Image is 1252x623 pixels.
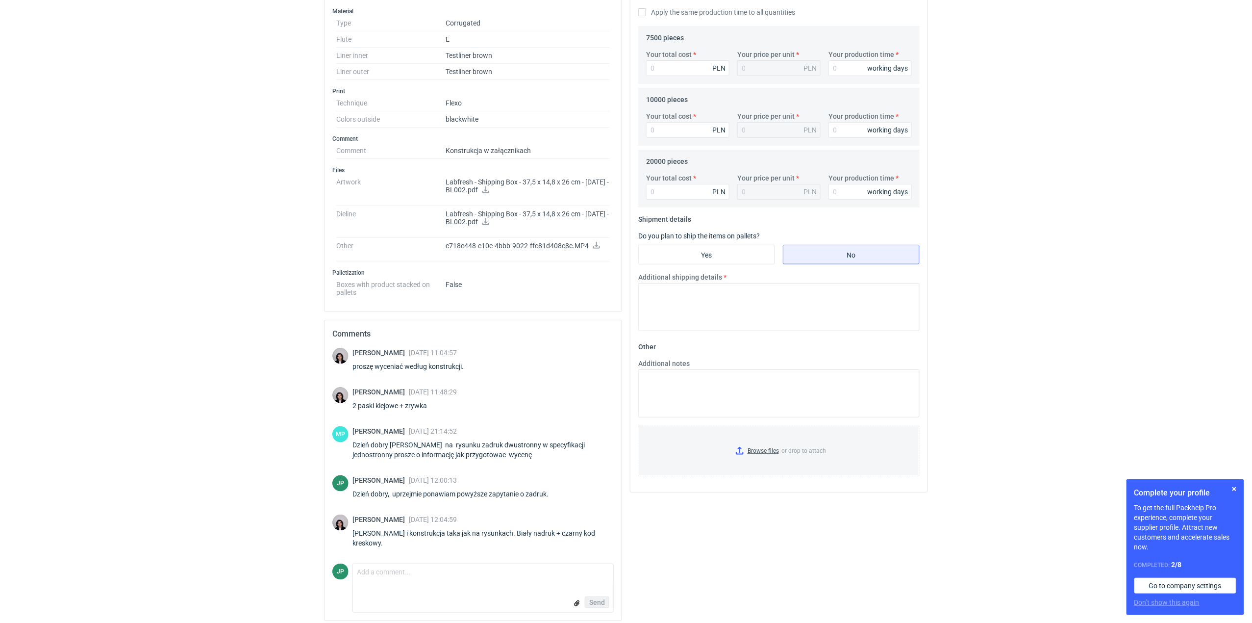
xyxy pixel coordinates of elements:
span: [DATE] 12:00:13 [409,476,457,484]
label: Your production time [828,50,894,59]
dt: Technique [336,95,446,111]
figcaption: JP [332,564,349,580]
div: Justyna Powała [332,564,349,580]
label: Apply the same production time to all quantities [638,7,795,17]
label: Your production time [828,173,894,183]
p: c718e448-e10e-4bbb-9022-ffc81d408c8c.MP4 [446,242,610,251]
div: PLN [803,125,817,135]
span: Send [589,599,605,606]
dd: E [446,31,610,48]
dd: Flexo [446,95,610,111]
input: 0 [646,60,729,76]
div: 2 paski klejowe + zrywka [352,401,457,411]
div: PLN [803,63,817,73]
dt: Type [336,15,446,31]
img: Sebastian Markut [332,387,349,403]
a: Go to company settings [1134,578,1236,594]
legend: 10000 pieces [646,92,688,104]
h3: Print [332,87,614,95]
legend: Other [638,339,656,351]
legend: Shipment details [638,211,691,223]
h3: Comment [332,135,614,143]
label: Your production time [828,111,894,121]
h3: Palletization [332,269,614,277]
label: Your total cost [646,173,692,183]
div: proszę wyceniać według konstrukcji. [352,362,476,371]
p: Labfresh - Shipping Box - 37,5 x 14,8 x 26 cm - [DATE] - BL002.pdf [446,178,610,195]
legend: 7500 pieces [646,30,684,42]
h3: Material [332,7,614,15]
dt: Flute [336,31,446,48]
dd: Corrugated [446,15,610,31]
p: To get the full Packhelp Pro experience, complete your supplier profile. Attract new customers an... [1134,503,1236,552]
legend: 20000 pieces [646,154,688,165]
label: Your price per unit [737,111,795,121]
dt: Boxes with product stacked on pallets [336,277,446,296]
span: [DATE] 21:14:52 [409,427,457,435]
label: Your price per unit [737,50,795,59]
figcaption: JP [332,475,349,492]
img: Sebastian Markut [332,348,349,364]
div: Martyna Paroń [332,426,349,442]
dt: Liner outer [336,64,446,80]
dd: black white [446,111,610,128]
h2: Comments [332,328,614,340]
dd: Testliner brown [446,48,610,64]
div: PLN [712,187,726,197]
input: 0 [828,60,912,76]
dt: Dieline [336,206,446,238]
button: Don’t show this again [1134,597,1200,607]
strong: 2 / 8 [1172,561,1182,569]
h1: Complete your profile [1134,487,1236,499]
dd: False [446,277,610,296]
dt: Other [336,238,446,262]
img: Sebastian Markut [332,515,349,531]
input: 0 [828,184,912,200]
span: [PERSON_NAME] [352,349,409,357]
div: Justyna Powała [332,475,349,492]
span: [PERSON_NAME] [352,476,409,484]
label: or drop to attach [639,426,919,476]
span: [DATE] 11:48:29 [409,388,457,396]
div: working days [867,187,908,197]
div: Dzień dobry [PERSON_NAME] na rysunku zadruk dwustronny w specyfikacji jednostronny prosze o infor... [352,440,614,460]
input: 0 [828,122,912,138]
label: Your total cost [646,111,692,121]
div: working days [867,125,908,135]
input: 0 [646,122,729,138]
dt: Artwork [336,174,446,206]
label: No [783,245,920,264]
h3: Files [332,166,614,174]
dd: Konstrukcja w załącznikach [446,143,610,159]
div: PLN [803,187,817,197]
dd: Testliner brown [446,64,610,80]
input: 0 [646,184,729,200]
label: Do you plan to ship the items on pallets? [638,232,760,240]
dt: Colors outside [336,111,446,128]
label: Your price per unit [737,173,795,183]
label: Additional notes [638,359,690,368]
p: Labfresh - Shipping Box - 37,5 x 14,8 x 26 cm - [DATE] - BL002.pdf [446,210,610,227]
button: Send [585,597,609,608]
span: [DATE] 11:04:57 [409,349,457,357]
div: Dzień dobry, uprzejmie ponawiam powyższe zapytanie o zadruk. [352,489,560,499]
div: PLN [712,125,726,135]
span: [PERSON_NAME] [352,516,409,523]
figcaption: MP [332,426,349,442]
label: Additional shipping details [638,272,722,282]
div: working days [867,63,908,73]
label: Your total cost [646,50,692,59]
dt: Liner inner [336,48,446,64]
span: [PERSON_NAME] [352,427,409,435]
button: Skip for now [1228,483,1240,495]
span: [DATE] 12:04:59 [409,516,457,523]
div: Completed: [1134,560,1236,570]
label: Yes [638,245,775,264]
dt: Comment [336,143,446,159]
div: PLN [712,63,726,73]
div: [PERSON_NAME] i konstrukcja taka jak na rysunkach. Biały nadruk + czarny kod kreskowy. [352,528,614,548]
span: [PERSON_NAME] [352,388,409,396]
